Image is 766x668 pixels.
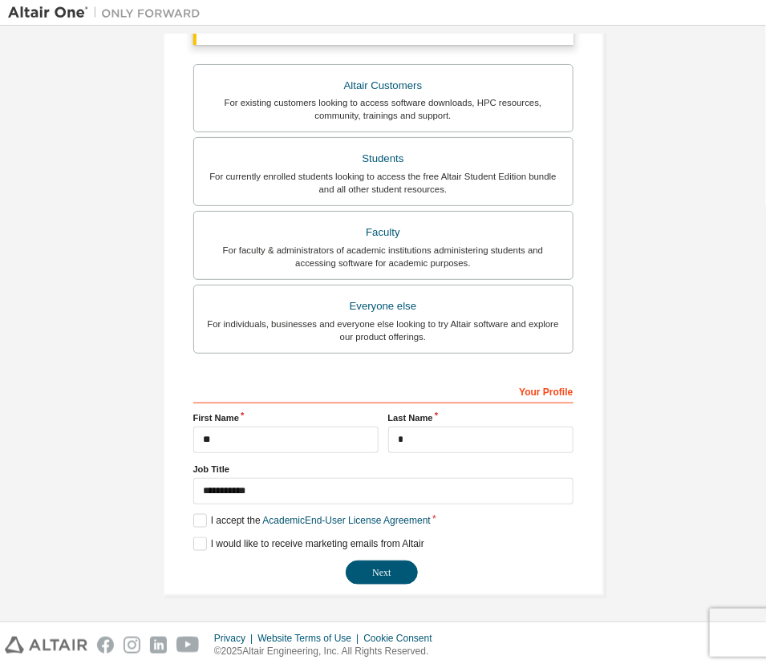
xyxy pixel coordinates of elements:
label: I accept the [193,514,431,528]
label: Last Name [388,411,573,424]
label: I would like to receive marketing emails from Altair [193,537,424,551]
label: First Name [193,411,379,424]
img: linkedin.svg [150,637,167,654]
a: Academic End-User License Agreement [263,515,431,526]
div: Website Terms of Use [257,632,363,645]
div: Everyone else [204,295,563,318]
div: Faculty [204,221,563,244]
div: Privacy [214,632,257,645]
div: For existing customers looking to access software downloads, HPC resources, community, trainings ... [204,96,563,122]
div: For faculty & administrators of academic institutions administering students and accessing softwa... [204,244,563,269]
p: © 2025 Altair Engineering, Inc. All Rights Reserved. [214,645,442,658]
div: Cookie Consent [363,632,441,645]
div: Students [204,148,563,170]
div: For currently enrolled students looking to access the free Altair Student Edition bundle and all ... [204,170,563,196]
div: Altair Customers [204,75,563,97]
button: Next [346,561,418,585]
img: Altair One [8,5,209,21]
img: youtube.svg [176,637,200,654]
div: Your Profile [193,378,573,403]
img: facebook.svg [97,637,114,654]
label: Job Title [193,463,573,476]
div: For individuals, businesses and everyone else looking to try Altair software and explore our prod... [204,318,563,343]
img: instagram.svg [124,637,140,654]
img: altair_logo.svg [5,637,87,654]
